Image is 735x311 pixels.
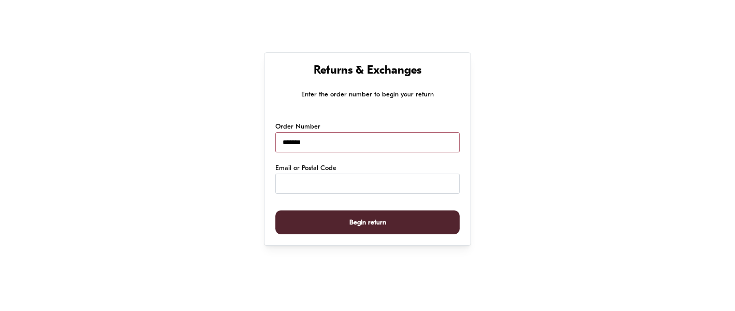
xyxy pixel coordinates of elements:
[349,211,386,234] span: Begin return
[275,122,320,132] label: Order Number
[275,64,460,79] h1: Returns & Exchanges
[275,210,460,235] button: Begin return
[275,163,336,174] label: Email or Postal Code
[275,89,460,100] p: Enter the order number to begin your return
